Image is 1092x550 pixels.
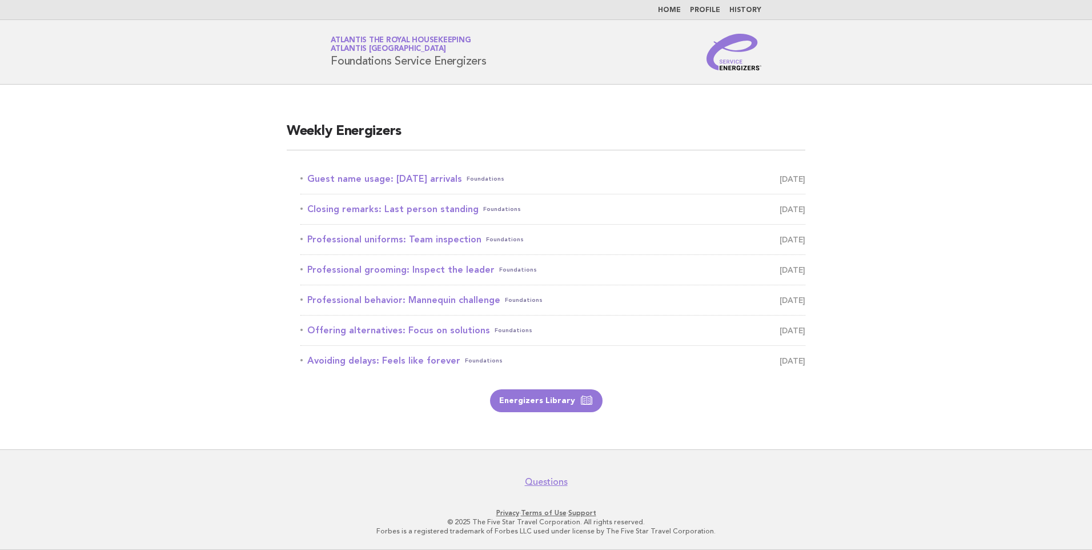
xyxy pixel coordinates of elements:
[465,353,503,369] span: Foundations
[300,322,805,338] a: Offering alternatives: Focus on solutionsFoundations [DATE]
[300,171,805,187] a: Guest name usage: [DATE] arrivalsFoundations [DATE]
[300,353,805,369] a: Avoiding delays: Feels like foreverFoundations [DATE]
[521,509,567,517] a: Terms of Use
[690,7,720,14] a: Profile
[331,46,446,53] span: Atlantis [GEOGRAPHIC_DATA]
[196,517,896,527] p: © 2025 The Five Star Travel Corporation. All rights reserved.
[780,353,805,369] span: [DATE]
[499,262,537,278] span: Foundations
[780,262,805,278] span: [DATE]
[331,37,487,67] h1: Foundations Service Energizers
[780,171,805,187] span: [DATE]
[495,322,532,338] span: Foundations
[780,292,805,308] span: [DATE]
[658,7,681,14] a: Home
[496,509,519,517] a: Privacy
[486,232,524,248] span: Foundations
[780,201,805,217] span: [DATE]
[287,122,805,150] h2: Weekly Energizers
[780,232,805,248] span: [DATE]
[525,476,568,488] a: Questions
[706,34,761,70] img: Service Energizers
[505,292,543,308] span: Foundations
[300,232,805,248] a: Professional uniforms: Team inspectionFoundations [DATE]
[483,201,521,217] span: Foundations
[300,201,805,217] a: Closing remarks: Last person standingFoundations [DATE]
[568,509,596,517] a: Support
[467,171,504,187] span: Foundations
[300,262,805,278] a: Professional grooming: Inspect the leaderFoundations [DATE]
[490,389,603,412] a: Energizers Library
[729,7,761,14] a: History
[196,508,896,517] p: · ·
[331,37,471,53] a: Atlantis the Royal HousekeepingAtlantis [GEOGRAPHIC_DATA]
[780,322,805,338] span: [DATE]
[196,527,896,536] p: Forbes is a registered trademark of Forbes LLC used under license by The Five Star Travel Corpora...
[300,292,805,308] a: Professional behavior: Mannequin challengeFoundations [DATE]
